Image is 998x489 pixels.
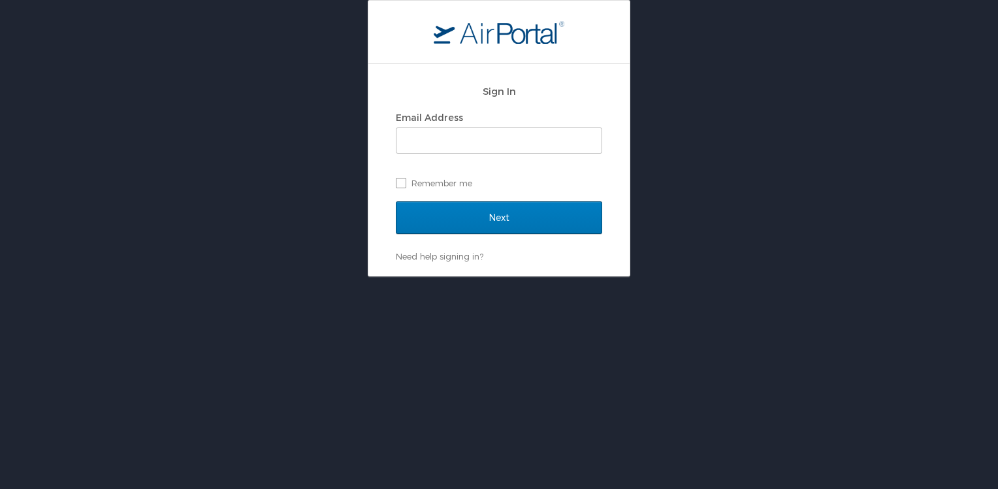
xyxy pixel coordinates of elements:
a: Need help signing in? [396,251,483,261]
label: Email Address [396,112,463,123]
h2: Sign In [396,84,602,99]
label: Remember me [396,173,602,193]
img: logo [434,20,564,44]
input: Next [396,201,602,234]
